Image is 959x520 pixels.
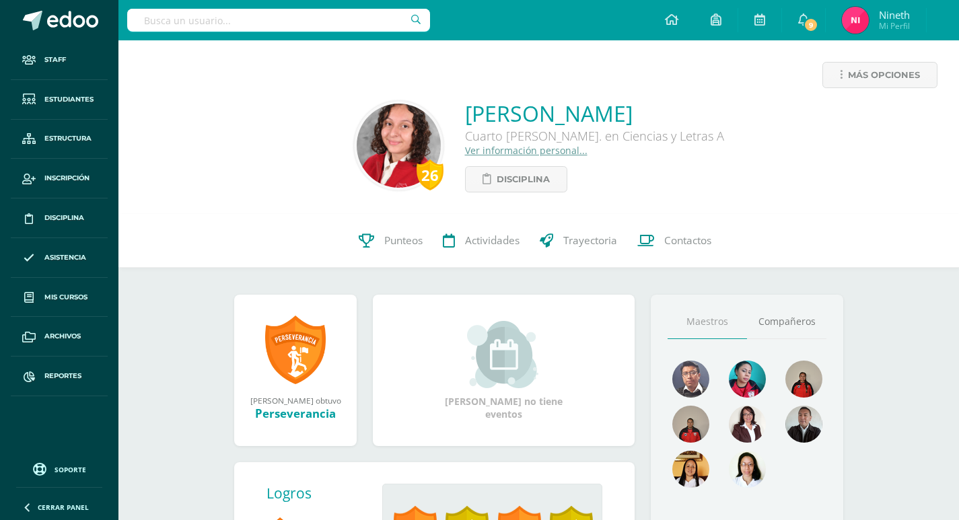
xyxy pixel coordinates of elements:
a: Estructura [11,120,108,159]
a: Punteos [349,214,433,268]
a: Staff [11,40,108,80]
a: Archivos [11,317,108,357]
img: event_small.png [467,321,540,388]
img: 4cadd866b9674bb26779ba88b494ab1f.png [785,361,822,398]
div: Perseverancia [248,406,343,421]
img: 210e15fe5aec93a35c2ff202ea992515.png [729,451,766,488]
div: 26 [417,159,443,190]
a: Soporte [16,459,102,478]
span: Punteos [384,233,423,248]
a: Más opciones [822,62,937,88]
a: Asistencia [11,238,108,278]
span: Estructura [44,133,92,144]
img: 581a85d07034bae620f1ae051af8605d.png [357,104,441,188]
img: bf3cc4379d1deeebe871fe3ba6f72a08.png [672,361,709,398]
span: Soporte [55,465,86,474]
span: Contactos [664,233,711,248]
div: [PERSON_NAME] obtuvo [248,395,343,406]
a: [PERSON_NAME] [465,99,724,128]
span: Disciplina [44,213,84,223]
img: 177a0cef6189344261906be38084f07c.png [672,406,709,443]
img: 7439dc799ba188a81a1faa7afdec93a0.png [729,406,766,443]
span: Actividades [465,233,520,248]
a: Ver información personal... [465,144,588,157]
a: Maestros [668,305,747,339]
span: Asistencia [44,252,86,263]
img: 8ed068964868c7526d8028755c0074ec.png [842,7,869,34]
img: 0d3619d765a73a478c6d916ef7d79d35.png [785,406,822,443]
div: Logros [267,484,371,503]
div: [PERSON_NAME] no tiene eventos [437,321,571,420]
span: Estudiantes [44,94,94,105]
a: Disciplina [465,166,567,192]
span: Nineth [879,8,910,22]
img: 46f6fa15264c5e69646c4d280a212a31.png [672,451,709,488]
a: Inscripción [11,159,108,198]
span: Archivos [44,331,81,342]
a: Actividades [433,214,530,268]
span: Disciplina [497,167,550,192]
a: Contactos [627,214,721,268]
img: 1c7763f46a97a60cb2d0673d8595e6ce.png [729,361,766,398]
span: Más opciones [848,63,920,87]
a: Reportes [11,357,108,396]
input: Busca un usuario... [127,9,430,32]
span: Trayectoria [563,233,617,248]
a: Mis cursos [11,278,108,318]
span: Reportes [44,371,81,381]
a: Disciplina [11,198,108,238]
span: Mis cursos [44,292,87,303]
span: Cerrar panel [38,503,89,512]
a: Estudiantes [11,80,108,120]
a: Compañeros [747,305,826,339]
span: Staff [44,54,66,65]
a: Trayectoria [530,214,627,268]
div: Cuarto [PERSON_NAME]. en Ciencias y Letras A [465,128,724,144]
span: Inscripción [44,173,90,184]
span: Mi Perfil [879,20,910,32]
span: 9 [804,17,818,32]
